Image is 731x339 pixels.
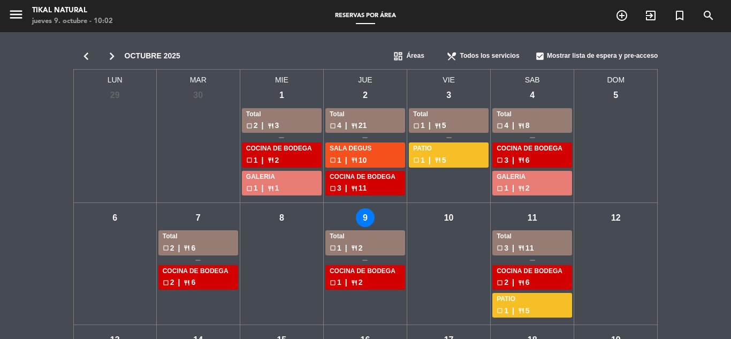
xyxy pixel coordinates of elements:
[262,154,264,167] span: |
[330,154,401,167] div: 1 10
[246,144,317,154] div: COCINA DE BODEGA
[184,280,190,286] span: restaurant
[178,242,180,254] span: |
[429,154,431,167] span: |
[512,119,514,132] span: |
[413,157,420,163] span: check_box_outline_blank
[523,86,542,105] div: 4
[345,276,347,289] span: |
[246,119,317,132] div: 2 3
[8,6,24,26] button: menu
[497,242,568,254] div: 3 11
[356,208,375,227] div: 9
[518,245,524,251] span: restaurant
[702,9,715,22] i: search
[345,119,347,132] span: |
[574,70,658,86] span: DOM
[518,157,524,163] span: restaurant
[330,123,336,129] span: check_box_outline_blank
[99,49,125,64] i: chevron_right
[497,307,503,314] span: check_box_outline_blank
[407,70,491,86] span: VIE
[105,208,124,227] div: 6
[497,294,568,305] div: PATIO
[497,144,568,154] div: COCINA DE BODEGA
[163,245,169,251] span: check_box_outline_blank
[351,123,357,129] span: restaurant
[240,70,324,86] span: MIE
[351,280,357,286] span: restaurant
[491,70,574,86] span: SAB
[330,119,401,132] div: 4 21
[497,123,503,129] span: check_box_outline_blank
[497,280,503,286] span: check_box_outline_blank
[429,119,431,132] span: |
[330,245,336,251] span: check_box_outline_blank
[324,70,407,86] span: JUE
[262,182,264,194] span: |
[105,86,124,105] div: 29
[163,242,234,254] div: 2 6
[535,51,545,61] span: check_box
[497,182,568,194] div: 1 2
[413,144,484,154] div: PATIO
[246,185,253,192] span: check_box_outline_blank
[246,154,317,167] div: 1 2
[184,245,190,251] span: restaurant
[413,109,484,120] div: Total
[32,16,113,27] div: jueves 9. octubre - 10:02
[163,276,234,289] div: 2 6
[8,6,24,22] i: menu
[330,185,336,192] span: check_box_outline_blank
[518,307,524,314] span: restaurant
[330,242,401,254] div: 1 2
[497,276,568,289] div: 2 6
[330,144,401,154] div: SALA DEGUS
[330,157,336,163] span: check_box_outline_blank
[272,208,291,227] div: 8
[345,242,347,254] span: |
[330,280,336,286] span: check_box_outline_blank
[497,305,568,317] div: 1 5
[497,109,568,120] div: Total
[413,119,484,132] div: 1 5
[125,50,180,62] span: octubre 2025
[330,231,401,242] div: Total
[163,280,169,286] span: check_box_outline_blank
[446,51,457,62] span: restaurant_menu
[512,305,514,317] span: |
[606,86,625,105] div: 5
[518,185,524,192] span: restaurant
[163,231,234,242] div: Total
[268,123,274,129] span: restaurant
[330,13,401,19] span: Reservas por área
[356,86,375,105] div: 2
[497,157,503,163] span: check_box_outline_blank
[435,123,441,129] span: restaurant
[393,51,403,62] span: dashboard
[351,245,357,251] span: restaurant
[330,182,401,194] div: 3 11
[439,208,458,227] div: 10
[246,109,317,120] div: Total
[460,51,519,62] span: Todos los servicios
[497,172,568,183] div: GALERIA
[406,51,424,62] span: Áreas
[523,208,542,227] div: 11
[439,86,458,105] div: 3
[246,157,253,163] span: check_box_outline_blank
[246,172,317,183] div: GALERIA
[518,280,524,286] span: restaurant
[644,9,657,22] i: exit_to_app
[272,86,291,105] div: 1
[157,70,240,86] span: MAR
[189,208,208,227] div: 7
[73,49,99,64] i: chevron_left
[178,276,180,289] span: |
[268,157,274,163] span: restaurant
[512,154,514,167] span: |
[330,266,401,277] div: COCINA DE BODEGA
[189,86,208,105] div: 30
[345,182,347,194] span: |
[330,109,401,120] div: Total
